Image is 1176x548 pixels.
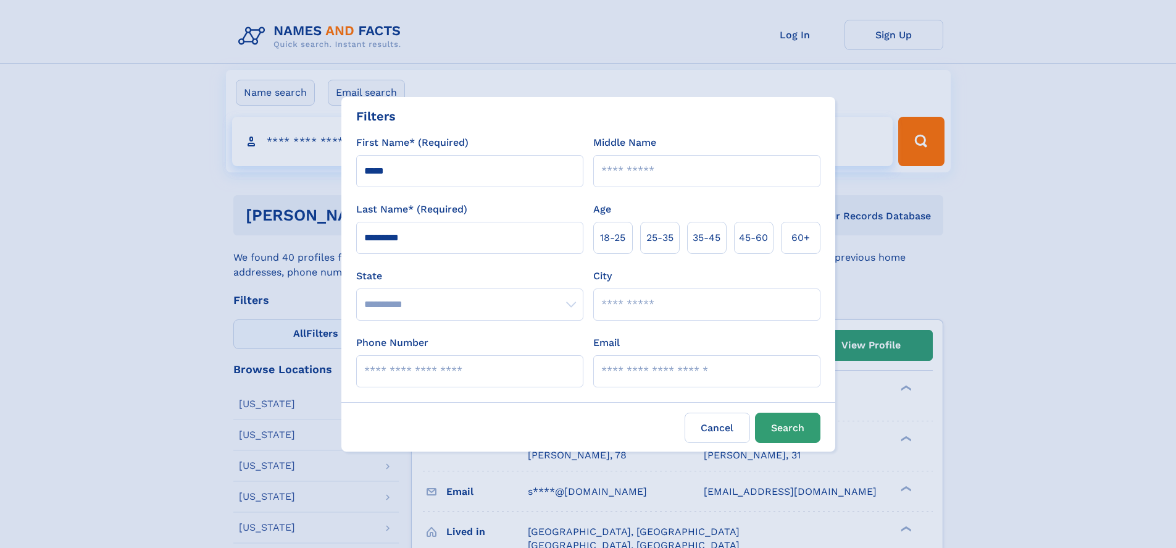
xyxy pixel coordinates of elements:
div: Filters [356,107,396,125]
span: 35‑45 [693,230,720,245]
span: 45‑60 [739,230,768,245]
span: 25‑35 [646,230,673,245]
button: Search [755,413,820,443]
label: Last Name* (Required) [356,202,467,217]
label: City [593,269,612,284]
label: Cancel [685,413,750,443]
label: Phone Number [356,335,428,350]
span: 60+ [791,230,810,245]
label: Middle Name [593,135,656,150]
label: Age [593,202,611,217]
label: State [356,269,583,284]
span: 18‑25 [600,230,625,245]
label: First Name* (Required) [356,135,469,150]
label: Email [593,335,620,350]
